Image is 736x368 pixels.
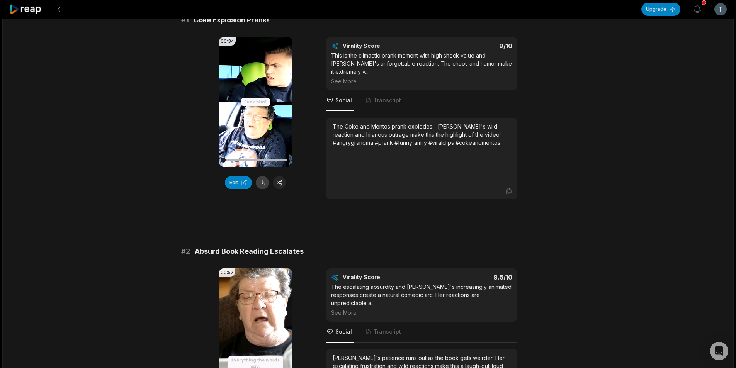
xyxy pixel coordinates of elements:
span: Social [335,328,352,336]
div: See More [331,309,512,317]
nav: Tabs [326,90,517,111]
div: 8.5 /10 [429,273,512,281]
button: Upgrade [641,3,680,16]
span: Absurd Book Reading Escalates [195,246,304,257]
span: Coke Explosion Prank! [194,15,269,25]
div: The escalating absurdity and [PERSON_NAME]'s increasingly animated responses create a natural com... [331,283,512,317]
span: Transcript [374,97,401,104]
div: This is the climactic prank moment with high shock value and [PERSON_NAME]'s unforgettable reacti... [331,51,512,85]
video: Your browser does not support mp4 format. [219,37,292,167]
button: Edit [225,176,252,189]
div: Open Intercom Messenger [710,342,728,360]
div: Virality Score [343,42,426,50]
span: # 2 [181,246,190,257]
div: See More [331,77,512,85]
div: 9 /10 [429,42,512,50]
div: Virality Score [343,273,426,281]
span: Social [335,97,352,104]
nav: Tabs [326,322,517,343]
div: The Coke and Mentos prank explodes—[PERSON_NAME]'s wild reaction and hilarious outrage make this ... [333,122,511,147]
span: # 1 [181,15,189,25]
span: Transcript [374,328,401,336]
